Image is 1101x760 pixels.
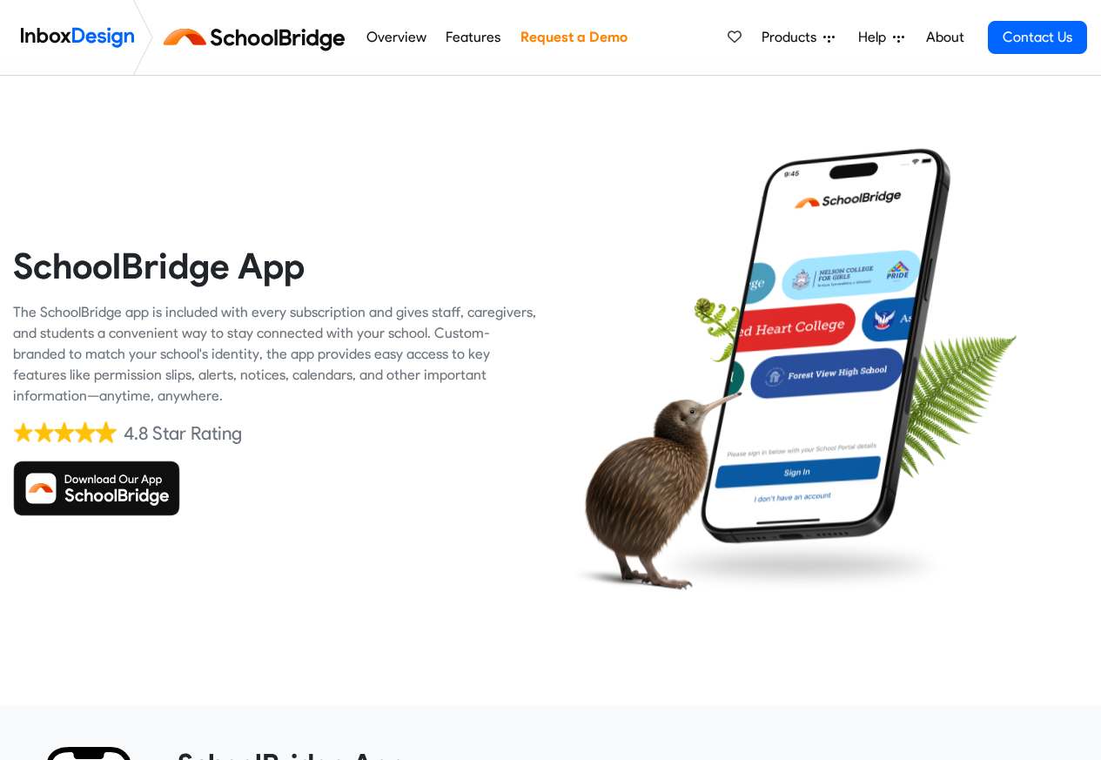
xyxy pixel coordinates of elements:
img: schoolbridge logo [160,17,356,58]
a: Help [851,20,911,55]
a: Features [441,20,506,55]
div: The SchoolBridge app is included with every subscription and gives staff, caregivers, and student... [13,302,538,407]
img: kiwi_bird.png [564,375,742,603]
a: Contact Us [988,21,1087,54]
div: 4.8 Star Rating [124,420,242,447]
a: Products [755,20,842,55]
a: Overview [361,20,431,55]
img: phone.png [688,147,964,544]
span: Products [762,27,823,48]
img: shadow.png [653,534,950,597]
span: Help [858,27,893,48]
a: About [921,20,969,55]
img: Download SchoolBridge App [13,461,180,516]
heading: SchoolBridge App [13,244,538,288]
a: Request a Demo [515,20,632,55]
